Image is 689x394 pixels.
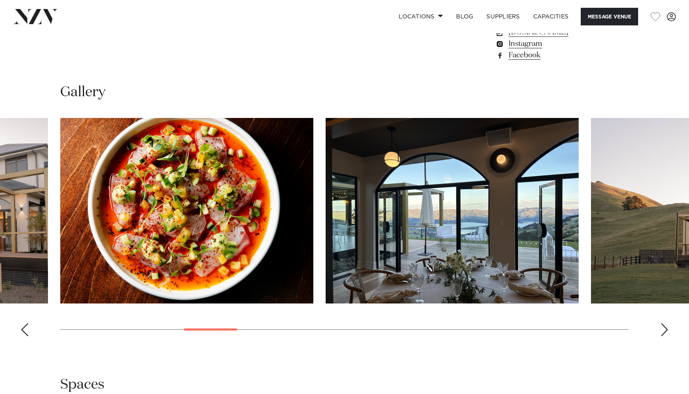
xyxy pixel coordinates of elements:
[527,8,575,25] a: Capacities
[480,8,526,25] a: SUPPLIERS
[326,118,579,303] swiper-slide: 7 / 23
[495,50,629,61] a: Facebook
[495,38,629,50] a: Instagram
[60,118,313,303] swiper-slide: 6 / 23
[60,83,105,102] h2: Gallery
[581,8,638,25] button: Message Venue
[13,9,58,24] img: nzv-logo.png
[60,376,105,394] h2: Spaces
[392,8,449,25] a: Locations
[449,8,480,25] a: BLOG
